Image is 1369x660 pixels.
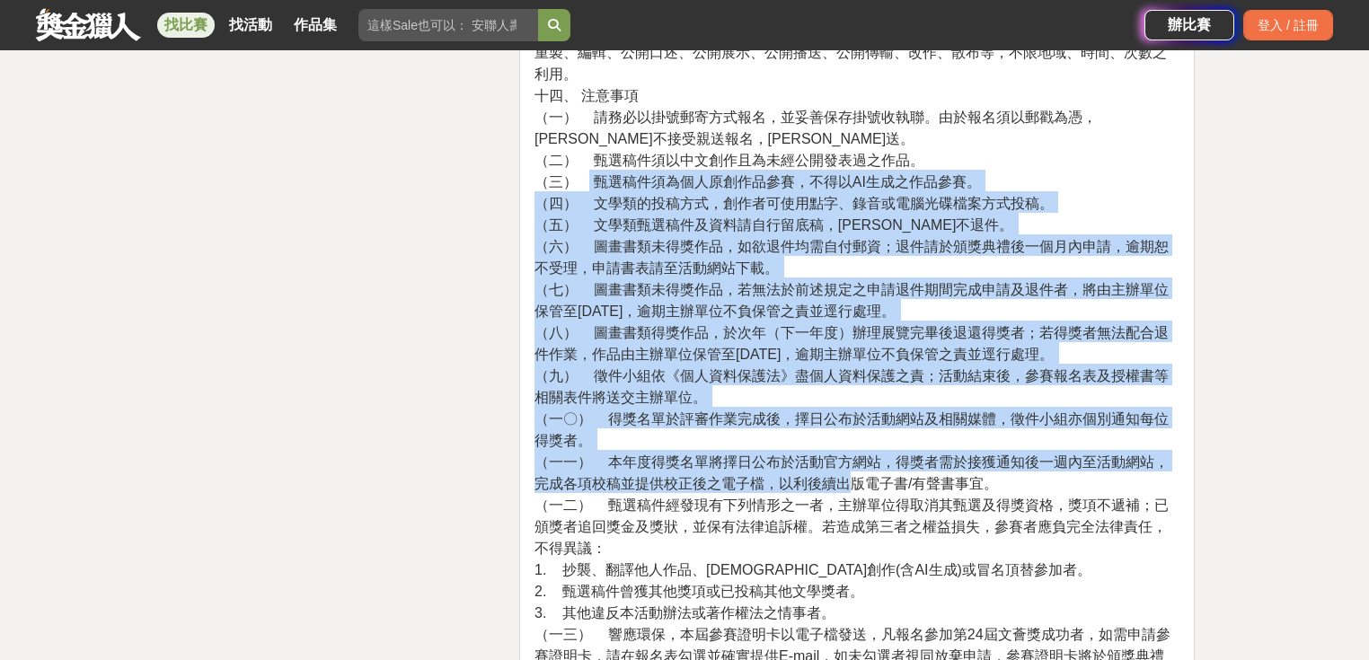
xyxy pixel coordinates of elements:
[534,196,1054,211] span: （四） 文學類的投稿方式，創作者可使用點字、錄音或電腦光碟檔案方式投稿。
[534,584,864,599] span: 2. 甄選稿件曾獲其他獎項或已投稿其他文學獎者。
[1144,10,1234,40] a: 辦比賽
[534,605,835,620] span: 3. 其他違反本活動辦法或著作權法之情事者。
[287,13,344,38] a: 作品集
[534,497,1169,556] span: （一二） 甄選稿件經發現有下列情形之一者，主辦單位得取消其甄選及得獎資格，獎項不遞補；已頒獎者追回獎金及獎狀，並保有法律追訴權。若造成第三者之權益損失，參賽者應負完全法律責任，不得異議：
[534,454,1169,491] span: （一一） 本年度得獎名單將擇日公布於活動官方網站，得獎者需於接獲通知後一週內至活動網站，完成各項校稿並提供校正後之電子檔，以利後續出版電子書/有聲書事宜。
[534,217,1013,233] span: （五） 文學類甄選稿件及資料請自行留底稿，[PERSON_NAME]不退件。
[534,239,1169,276] span: （六） 圖畫書類未得獎作品，如欲退件均需自付郵資；退件請於頒獎典禮後一個月內申請，逾期恕不受理，申請書表請至活動網站下載。
[534,562,1091,577] span: 1. 抄襲、翻譯他人作品、[DEMOGRAPHIC_DATA]創作(含AI生成)或冒名頂替參加者。
[534,368,1169,405] span: （九） 徵件小組依《個人資料保護法》盡個人資料保護之責；活動結束後，參賽報名表及授權書等相關表件將送交主辦單位。
[534,174,981,189] span: （三） 甄選稿件須為個人原創作品參賽，不得以AI生成之作品參賽。
[534,110,1097,146] span: （一） 請務必以掛號郵寄方式報名，並妥善保存掛號收執聯。由於報名須以郵戳為憑，[PERSON_NAME]不接受親送報名，[PERSON_NAME]送。
[534,153,924,168] span: （二） 甄選稿件須以中文創作且為未經公開發表過之作品。
[358,9,538,41] input: 這樣Sale也可以： 安聯人壽創意銷售法募集
[534,325,1169,362] span: （八） 圖畫書類得獎作品，於次年（下一年度）辦理展覽完畢後退還得獎者；若得獎者無法配合退件作業，作品由主辦單位保管至[DATE]，逾期主辦單位不負保管之責並逕行處理。
[534,282,1169,319] span: （七） 圖畫書類未得獎作品，若無法於前述規定之申請退件期間完成申請及退件者，將由主辦單位保管至[DATE]，逾期主辦單位不負保管之責並逕行處理。
[222,13,279,38] a: 找活動
[534,88,639,103] span: 十四、 注意事項
[534,411,1169,448] span: （一〇） 得獎名單於評審作業完成後，擇日公布於活動網站及相關媒體，徵件小組亦個別通知每位得獎者。
[1243,10,1333,40] div: 登入 / 註冊
[157,13,215,38] a: 找比賽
